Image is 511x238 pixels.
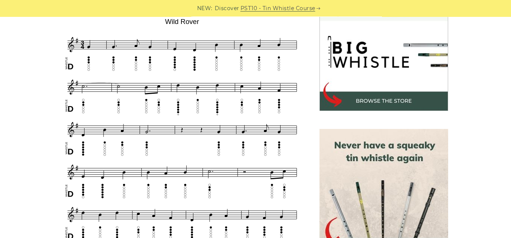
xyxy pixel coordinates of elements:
[215,4,239,13] span: Discover
[197,4,212,13] span: NEW:
[241,4,315,13] a: PST10 - Tin Whistle Course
